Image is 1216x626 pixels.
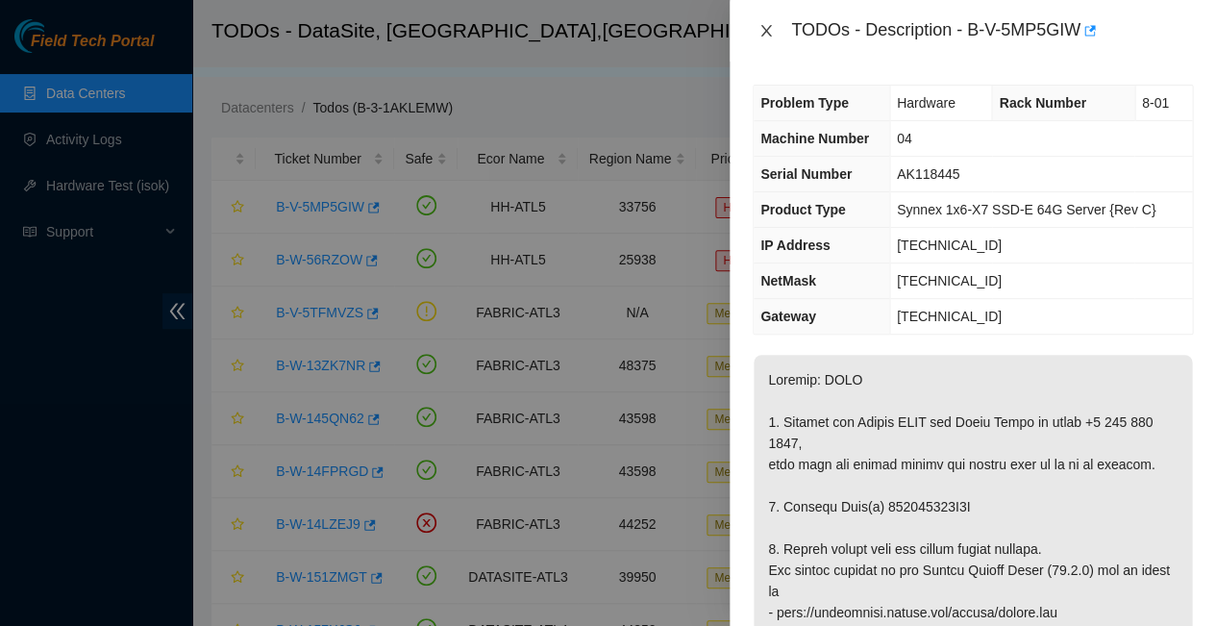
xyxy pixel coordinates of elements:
[753,22,780,40] button: Close
[760,273,816,288] span: NetMask
[758,23,774,38] span: close
[760,166,852,182] span: Serial Number
[897,202,1155,217] span: Synnex 1x6-X7 SSD-E 64G Server {Rev C}
[897,273,1002,288] span: [TECHNICAL_ID]
[760,95,849,111] span: Problem Type
[760,131,869,146] span: Machine Number
[897,309,1002,324] span: [TECHNICAL_ID]
[1142,95,1169,111] span: 8-01
[760,238,830,253] span: IP Address
[760,309,816,324] span: Gateway
[999,95,1085,111] span: Rack Number
[897,131,912,146] span: 04
[897,166,959,182] span: AK118445
[897,95,955,111] span: Hardware
[897,238,1002,253] span: [TECHNICAL_ID]
[791,15,1193,46] div: TODOs - Description - B-V-5MP5GIW
[760,202,845,217] span: Product Type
